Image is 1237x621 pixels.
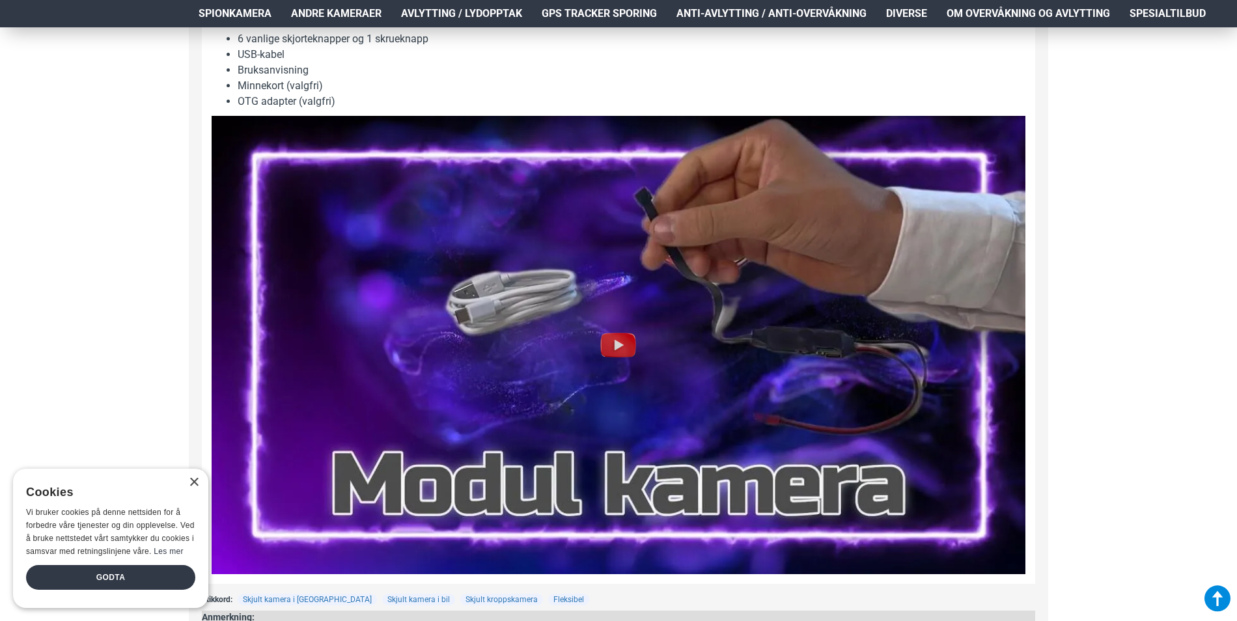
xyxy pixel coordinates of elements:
div: Close [189,478,199,488]
div: Godta [26,565,195,590]
a: Skjult kamera i bil [382,594,455,605]
span: Diverse [886,6,927,21]
span: Andre kameraer [291,6,382,21]
img: Play Video [598,324,639,366]
div: Cookies [26,478,187,506]
li: OTG adapter (valgfri) [238,94,1025,109]
a: Skjult kroppskamera [460,594,543,605]
span: Avlytting / Lydopptak [401,6,522,21]
span: Spesialtilbud [1130,6,1206,21]
span: Spionkamera [199,6,271,21]
span: Stikkord: [202,594,232,605]
span: Anti-avlytting / Anti-overvåkning [676,6,867,21]
a: Fleksibel [548,594,589,605]
li: Bruksanvisning [238,62,1025,78]
a: Skjult kamera i [GEOGRAPHIC_DATA] [238,594,377,605]
span: GPS Tracker Sporing [542,6,657,21]
span: Om overvåkning og avlytting [947,6,1110,21]
a: Les mer, opens a new window [154,547,183,556]
img: thumbnail for youtube videoen til produktpresentasjon på DVR kameramodul [212,116,1025,573]
span: Vi bruker cookies på denne nettsiden for å forbedre våre tjenester og din opplevelse. Ved å bruke... [26,508,195,555]
li: USB-kabel [238,47,1025,62]
li: 6 vanlige skjorteknapper og 1 skrueknapp [238,31,1025,47]
li: Minnekort (valgfri) [238,78,1025,94]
